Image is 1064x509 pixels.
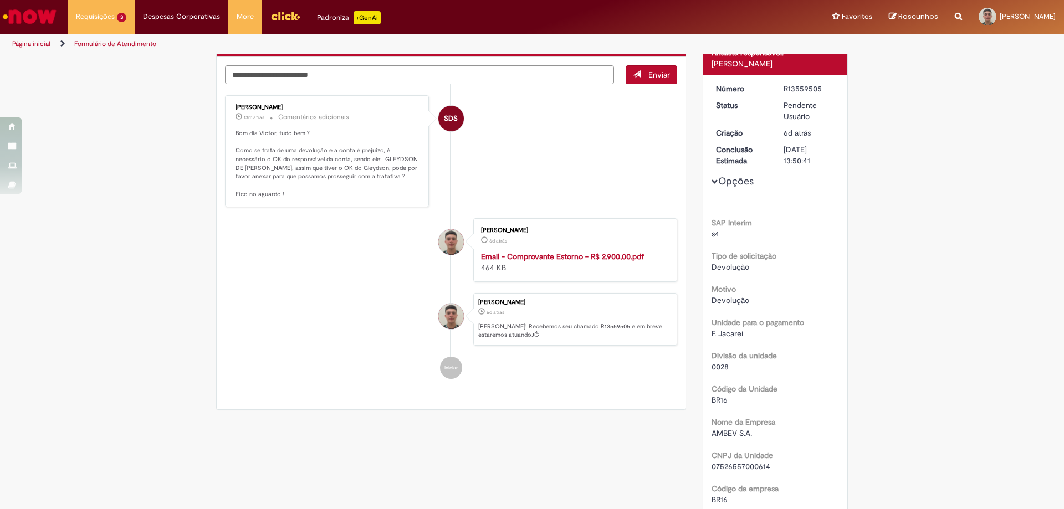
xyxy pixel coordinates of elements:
[1000,12,1056,21] span: [PERSON_NAME]
[708,144,776,166] dt: Conclusão Estimada
[225,293,677,346] li: Victor Henrique Cardoso Silva
[438,106,464,131] div: Sabrina Da Silva Oliveira
[712,362,729,372] span: 0028
[712,428,752,438] span: AMBEV S.A.
[842,11,872,22] span: Favoritos
[244,114,264,121] time: 29/09/2025 09:40:57
[708,83,776,94] dt: Número
[481,227,666,234] div: [PERSON_NAME]
[117,13,126,22] span: 3
[712,450,773,460] b: CNPJ da Unidade
[225,65,614,84] textarea: Digite sua mensagem aqui...
[444,105,458,132] span: SDS
[237,11,254,22] span: More
[225,84,677,390] ul: Histórico de tíquete
[712,495,728,505] span: BR16
[278,112,349,122] small: Comentários adicionais
[712,58,840,69] div: [PERSON_NAME]
[478,322,671,340] p: [PERSON_NAME]! Recebemos seu chamado R13559505 e em breve estaremos atuando.
[489,238,507,244] time: 23/09/2025 14:50:35
[487,309,504,316] time: 23/09/2025 14:50:37
[898,11,938,22] span: Rascunhos
[708,127,776,138] dt: Criação
[712,317,804,327] b: Unidade para o pagamento
[481,251,666,273] div: 464 KB
[648,70,670,80] span: Enviar
[270,8,300,24] img: click_logo_yellow_360x200.png
[244,114,264,121] span: 13m atrás
[712,251,776,261] b: Tipo de solicitação
[478,299,671,306] div: [PERSON_NAME]
[489,238,507,244] span: 6d atrás
[8,34,701,54] ul: Trilhas de página
[317,11,381,24] div: Padroniza
[1,6,58,28] img: ServiceNow
[438,304,464,329] div: Victor Henrique Cardoso Silva
[481,251,644,261] a: Email - Comprovante Estorno - R$ 2.900,00.pdf
[712,328,743,338] span: F. Jacareí
[354,11,381,24] p: +GenAi
[236,104,420,111] div: [PERSON_NAME]
[712,229,719,239] span: s4
[626,65,677,84] button: Enviar
[708,100,776,111] dt: Status
[784,144,835,166] div: [DATE] 13:50:41
[712,461,770,471] span: 07526557000614
[487,309,504,316] span: 6d atrás
[784,128,811,138] time: 23/09/2025 14:50:37
[784,83,835,94] div: R13559505
[712,351,777,361] b: Divisão da unidade
[12,39,50,48] a: Página inicial
[784,100,835,122] div: Pendente Usuário
[784,127,835,138] div: 23/09/2025 14:50:37
[712,284,736,294] b: Motivo
[712,484,779,493] b: Código da empresa
[784,128,811,138] span: 6d atrás
[74,39,156,48] a: Formulário de Atendimento
[712,417,775,427] b: Nome da Empresa
[712,262,749,272] span: Devolução
[712,395,728,405] span: BR16
[143,11,220,22] span: Despesas Corporativas
[236,129,420,199] p: Bom dia Victor, tudo bem ? Como se trata de uma devolução e a conta é prejuízo, é necessário o OK...
[712,295,749,305] span: Devolução
[889,12,938,22] a: Rascunhos
[712,384,777,394] b: Código da Unidade
[76,11,115,22] span: Requisições
[712,218,752,228] b: SAP Interim
[438,229,464,255] div: Victor Henrique Cardoso Silva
